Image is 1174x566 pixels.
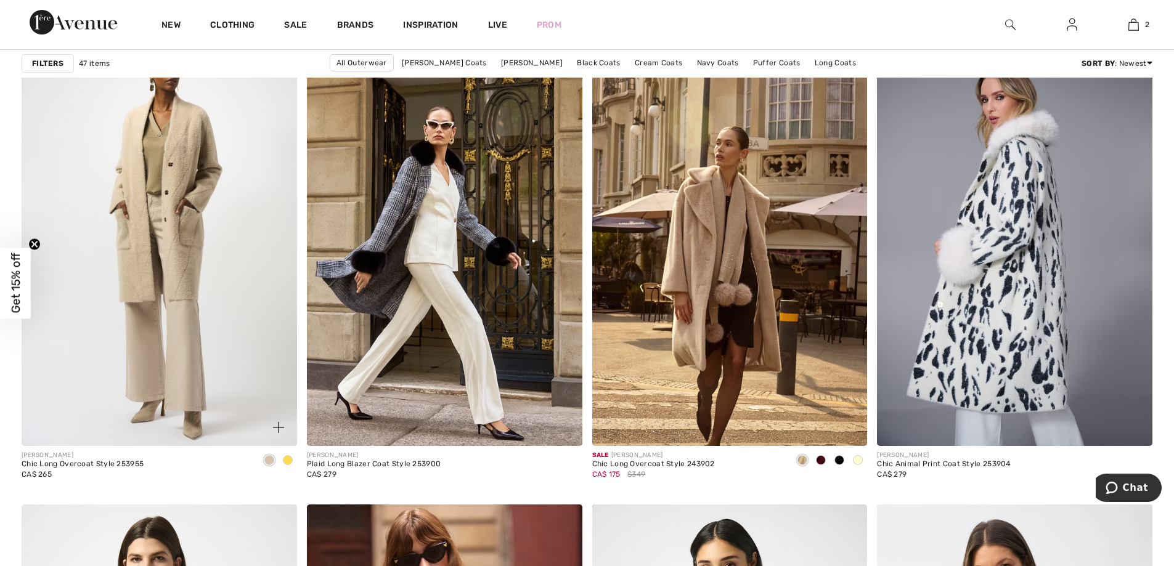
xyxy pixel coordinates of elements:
[161,20,181,33] a: New
[592,33,868,446] img: Chic Long Overcoat Style 243902. Black
[691,55,745,71] a: Navy Coats
[260,451,279,471] div: Almond
[488,18,507,31] a: Live
[307,451,441,460] div: [PERSON_NAME]
[32,58,63,69] strong: Filters
[403,20,458,33] span: Inspiration
[592,451,609,459] span: Sale
[284,20,307,33] a: Sale
[337,20,374,33] a: Brands
[592,451,715,460] div: [PERSON_NAME]
[1096,474,1162,504] iframe: Opens a widget where you can chat to one of our agents
[22,460,144,469] div: Chic Long Overcoat Style 253955
[396,55,493,71] a: [PERSON_NAME] Coats
[830,451,849,471] div: Black
[307,460,441,469] div: Plaid Long Blazer Coat Style 253900
[330,54,394,71] a: All Outerwear
[809,55,862,71] a: Long Coats
[849,451,867,471] div: Cream
[877,470,907,479] span: CA$ 279
[877,33,1152,446] img: Chic Animal Print Coat Style 253904. Winter white/black
[79,58,110,69] span: 47 items
[1005,17,1016,32] img: search the website
[1082,58,1152,69] div: : Newest
[1103,17,1164,32] a: 2
[1128,17,1139,32] img: My Bag
[592,470,621,479] span: CA$ 175
[1082,59,1115,68] strong: Sort By
[495,55,569,71] a: [PERSON_NAME]
[22,470,52,479] span: CA$ 265
[30,10,117,34] img: 1ère Avenue
[793,451,812,471] div: Almond
[627,469,645,480] span: $349
[1145,19,1149,30] span: 2
[1057,17,1087,33] a: Sign In
[812,451,830,471] div: Merlot
[1067,17,1077,32] img: My Info
[307,33,582,446] img: Plaid Long Blazer Coat Style 253900. Black/White
[537,18,561,31] a: Prom
[22,33,297,446] img: Chic Long Overcoat Style 253955. Almond
[9,253,23,313] span: Get 15% off
[279,451,297,471] div: Medallion
[877,451,1011,460] div: [PERSON_NAME]
[307,470,336,479] span: CA$ 279
[592,460,715,469] div: Chic Long Overcoat Style 243902
[273,422,284,433] img: plus_v2.svg
[28,238,41,250] button: Close teaser
[22,451,144,460] div: [PERSON_NAME]
[747,55,807,71] a: Puffer Coats
[629,55,688,71] a: Cream Coats
[571,55,626,71] a: Black Coats
[210,20,255,33] a: Clothing
[877,460,1011,469] div: Chic Animal Print Coat Style 253904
